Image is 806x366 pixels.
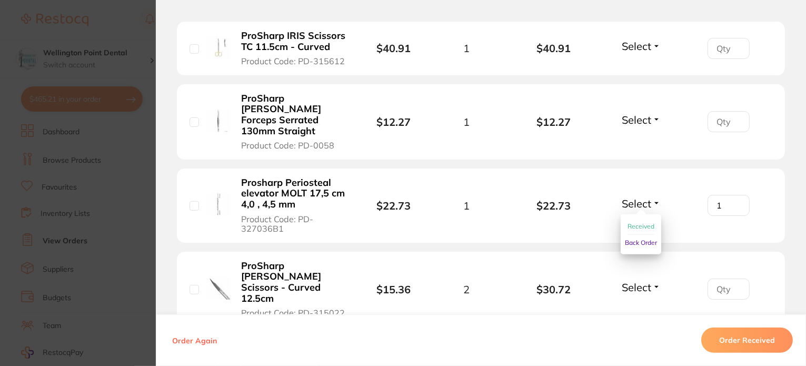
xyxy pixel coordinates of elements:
input: Qty [708,38,750,59]
button: ProSharp IRIS Scissors TC 11.5cm - Curved Product Code: PD-315612 [238,30,349,67]
span: 2 [463,283,470,295]
span: 1 [463,200,470,212]
img: Prosharp Periosteal elevator MOLT 17,5 cm 4,0 , 4,5 mm [207,193,230,216]
span: Received [628,222,654,230]
input: Qty [708,195,750,216]
img: Profile image for Restocq [24,19,41,36]
b: $22.73 [376,199,411,212]
button: Select [619,113,664,126]
i: Discount will be applied on the supplier’s end. [46,89,181,108]
b: $12.27 [510,116,598,128]
button: Received [628,219,654,235]
span: Product Code: PD-327036B1 [241,214,345,234]
b: $15.36 [376,283,411,296]
b: $40.91 [510,42,598,54]
b: $12.27 [376,115,411,128]
span: Product Code: PD-0058 [241,141,334,150]
b: ProSharp [PERSON_NAME] Scissors - Curved 12.5cm [241,261,345,304]
button: Order Received [701,328,793,353]
b: ProSharp IRIS Scissors TC 11.5cm - Curved [241,31,345,52]
span: Select [622,39,651,53]
button: Select [619,197,664,210]
button: Select [619,39,664,53]
span: Select [622,281,651,294]
span: Select [622,197,651,210]
span: 1 [463,116,470,128]
span: Product Code: PD-315022 [241,308,345,318]
button: Select [619,281,664,294]
input: Qty [708,279,750,300]
div: Message content [46,16,187,174]
b: ProSharp [PERSON_NAME] Forceps Serrated 130mm Straight [241,93,345,137]
button: ProSharp [PERSON_NAME] Forceps Serrated 130mm Straight Product Code: PD-0058 [238,93,349,151]
div: message notification from Restocq, 3m ago. Hi Melissa, Choose a greener path in healthcare! 🌱Get ... [16,9,195,195]
span: 1 [463,42,470,54]
b: $22.73 [510,200,598,212]
button: Prosharp Periosteal elevator MOLT 17,5 cm 4,0 , 4,5 mm Product Code: PD-327036B1 [238,177,349,234]
input: Qty [708,111,750,132]
b: $30.72 [510,283,598,295]
button: Back Order [625,235,657,251]
b: Prosharp Periosteal elevator MOLT 17,5 cm 4,0 , 4,5 mm [241,177,345,210]
span: Select [622,113,651,126]
span: Product Code: PD-315612 [241,56,345,66]
div: Hi [PERSON_NAME], [46,16,187,27]
img: ProSharp IRIS Scissors TC 11.5cm - Curved [207,36,230,59]
img: ProSharp Goldman-Fox Scissors - Curved 12.5cm [207,276,230,300]
button: ProSharp [PERSON_NAME] Scissors - Curved 12.5cm Product Code: PD-315022 [238,260,349,319]
b: $40.91 [376,42,411,55]
div: Choose a greener path in healthcare! [46,32,187,42]
button: Order Again [169,335,220,345]
img: ProSharp Semken Forceps Serrated 130mm Straight [207,109,230,132]
div: 🌱Get 20% off all RePractice products on Restocq until [DATE]. Simply head to Browse Products and ... [46,47,187,110]
span: Back Order [625,239,657,246]
p: Message from Restocq, sent 3m ago [46,179,187,188]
